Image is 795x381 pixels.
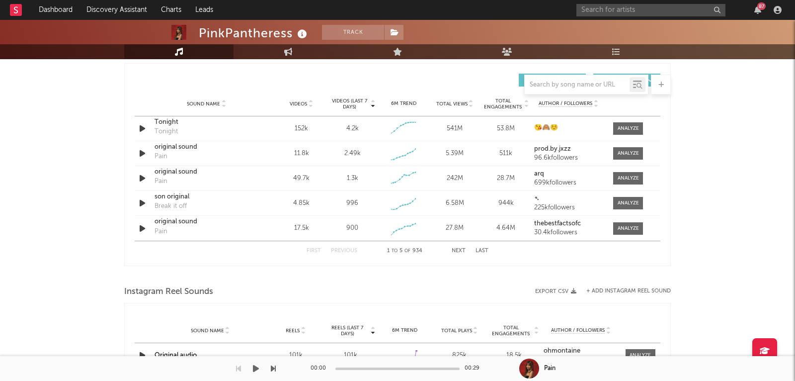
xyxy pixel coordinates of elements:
[325,351,375,361] div: 101k
[155,227,167,237] div: Pain
[329,98,370,110] span: Videos (last 7 days)
[534,155,603,162] div: 96.6k followers
[290,101,307,107] span: Videos
[307,248,321,254] button: First
[534,146,603,153] a: prod.by.jxzz
[535,288,576,294] button: Export CSV
[534,171,603,178] a: arq
[534,229,603,236] div: 30.4k followers
[593,74,660,87] button: Official(21)
[199,25,310,41] div: PinkPantheress
[278,174,324,184] div: 49.7k
[187,101,220,107] span: Sound Name
[534,195,540,202] strong: ➴
[155,142,258,152] a: original sound
[544,348,618,355] a: ohmontaine
[278,124,324,134] div: 152k
[432,124,478,134] div: 541M
[347,174,358,184] div: 1.3k
[534,171,544,177] strong: arq
[534,220,603,227] a: thebestfactsofc
[155,177,167,187] div: Pain
[757,2,766,10] div: 87
[392,249,397,253] span: to
[436,101,468,107] span: Total Views
[404,249,410,253] span: of
[278,223,324,233] div: 17.5k
[155,352,197,359] a: Original audio
[534,204,603,211] div: 225k followers
[534,220,581,227] strong: thebestfactsofc
[155,117,258,127] a: Tonight
[483,198,529,208] div: 944k
[525,81,630,89] input: Search by song name or URL
[586,288,671,294] button: + Add Instagram Reel Sound
[432,174,478,184] div: 242M
[544,364,556,373] div: Pain
[286,328,300,334] span: Reels
[483,174,529,184] div: 28.7M
[380,327,430,334] div: 6M Trend
[155,152,167,162] div: Pain
[489,351,539,361] div: 18.5k
[483,124,529,134] div: 53.8M
[534,124,558,131] strong: 😘🙈☺️
[519,74,586,87] button: UGC(913)
[346,124,359,134] div: 4.2k
[155,127,178,137] div: Tonight
[534,146,571,152] strong: prod.by.jxzz
[476,248,488,254] button: Last
[539,100,592,107] span: Author / Followers
[432,149,478,159] div: 5.39M
[435,351,484,361] div: 825k
[346,198,358,208] div: 996
[534,124,603,131] a: 😘🙈☺️
[155,217,258,227] a: original sound
[322,25,384,40] button: Track
[551,327,605,334] span: Author / Followers
[432,223,478,233] div: 27.8M
[483,149,529,159] div: 511k
[381,100,427,107] div: 6M Trend
[155,167,258,177] a: original sound
[452,248,466,254] button: Next
[754,6,761,14] button: 87
[576,288,671,294] div: + Add Instagram Reel Sound
[278,149,324,159] div: 11.8k
[155,192,258,202] a: son original
[377,245,432,257] div: 1 5 934
[432,198,478,208] div: 6.58M
[489,325,533,337] span: Total Engagements
[576,4,725,16] input: Search for artists
[124,286,213,298] span: Instagram Reel Sounds
[483,223,529,233] div: 4.64M
[465,363,484,375] div: 00:29
[544,348,580,354] strong: ohmontaine
[271,351,320,361] div: 101k
[155,201,187,211] div: Break it off
[331,248,357,254] button: Previous
[311,363,330,375] div: 00:00
[534,180,603,187] div: 699k followers
[483,98,523,110] span: Total Engagements
[534,195,603,202] a: ➴
[191,328,224,334] span: Sound Name
[346,223,358,233] div: 900
[441,328,472,334] span: Total Plays
[325,325,369,337] span: Reels (last 7 days)
[344,149,361,159] div: 2.49k
[278,198,324,208] div: 4.85k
